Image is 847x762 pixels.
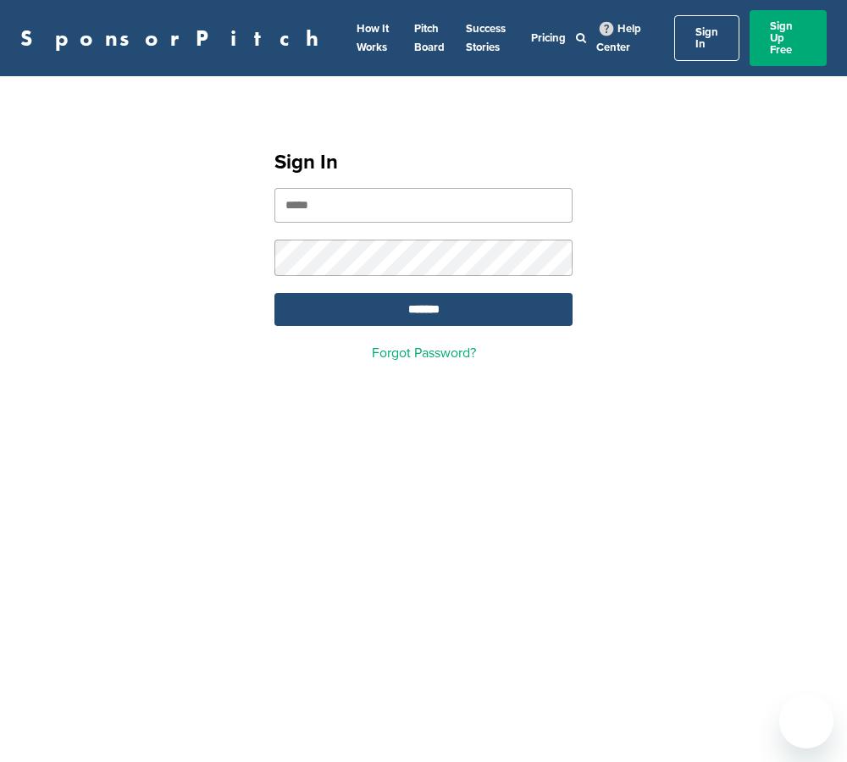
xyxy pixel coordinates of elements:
a: Sign Up Free [750,10,827,66]
a: SponsorPitch [20,27,329,49]
a: Pitch Board [414,22,445,54]
h1: Sign In [274,147,573,178]
a: Sign In [674,15,739,61]
iframe: Button to launch messaging window [779,694,833,748]
a: Pricing [531,31,566,45]
a: Help Center [596,19,641,58]
a: Success Stories [466,22,506,54]
a: Forgot Password? [372,345,476,362]
a: How It Works [357,22,389,54]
